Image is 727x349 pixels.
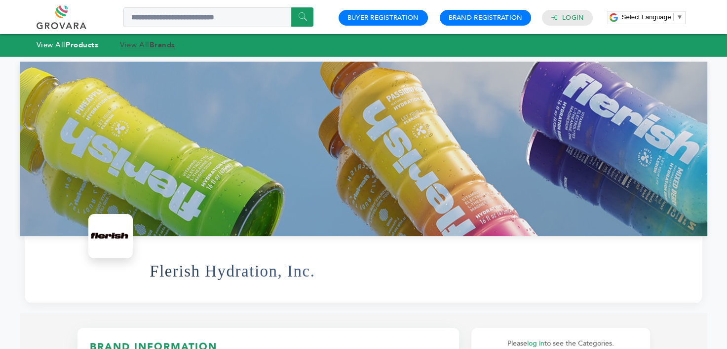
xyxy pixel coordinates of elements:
[562,13,584,22] a: Login
[91,216,130,256] img: Flerish Hydration, Inc. Logo
[150,40,175,50] strong: Brands
[347,13,419,22] a: Buyer Registration
[66,40,98,50] strong: Products
[527,339,544,348] a: log in
[621,13,671,21] span: Select Language
[150,247,315,295] h1: Flerish Hydration, Inc.
[676,13,683,21] span: ▼
[673,13,674,21] span: ​
[37,40,99,50] a: View AllProducts
[123,7,313,27] input: Search a product or brand...
[120,40,175,50] a: View AllBrands
[621,13,683,21] a: Select Language​
[449,13,523,22] a: Brand Registration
